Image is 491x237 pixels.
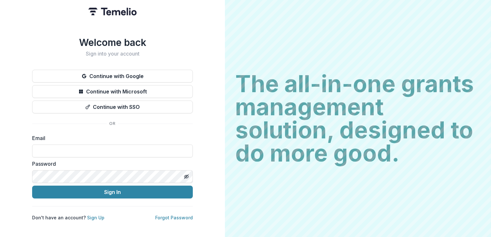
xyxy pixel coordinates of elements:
a: Sign Up [87,215,104,220]
button: Continue with Microsoft [32,85,193,98]
h2: Sign into your account [32,51,193,57]
button: Continue with Google [32,70,193,83]
label: Password [32,160,189,168]
label: Email [32,134,189,142]
button: Continue with SSO [32,101,193,113]
button: Toggle password visibility [181,171,192,182]
p: Don't have an account? [32,214,104,221]
img: Temelio [88,8,137,15]
a: Forgot Password [155,215,193,220]
button: Sign In [32,186,193,198]
h1: Welcome back [32,37,193,48]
